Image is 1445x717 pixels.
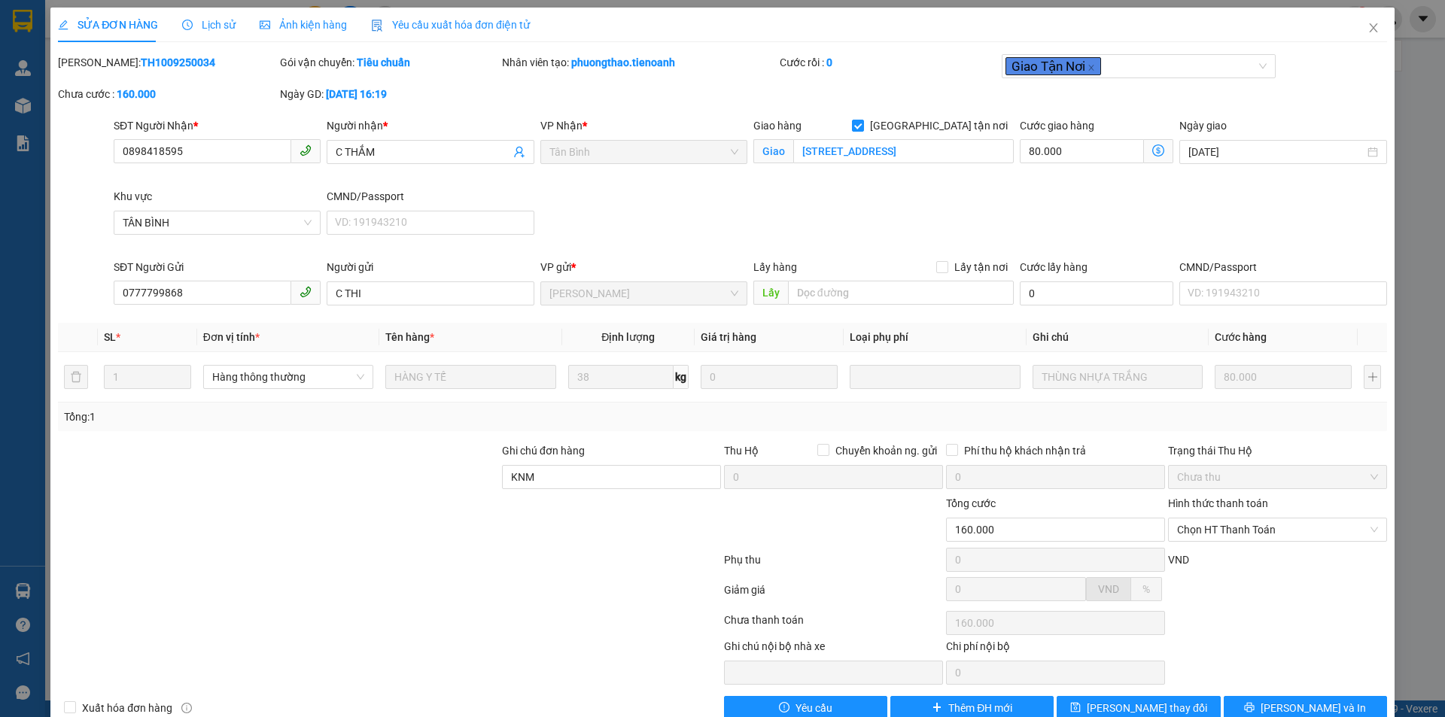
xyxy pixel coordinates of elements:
[864,117,1014,134] span: [GEOGRAPHIC_DATA] tận nơi
[123,211,312,234] span: TÂN BÌNH
[540,120,583,132] span: VP Nhận
[300,144,312,156] span: phone
[1177,518,1378,541] span: Chọn HT Thanh Toán
[182,19,236,31] span: Lịch sử
[1020,120,1094,132] label: Cước giao hàng
[1020,281,1173,305] input: Cước lấy hàng
[1098,583,1119,595] span: VND
[779,702,789,714] span: exclamation-circle
[549,282,738,305] span: Cư Kuin
[280,86,499,102] div: Ngày GD:
[260,20,270,30] span: picture
[58,19,158,31] span: SỬA ĐƠN HÀNG
[1261,700,1366,716] span: [PERSON_NAME] và In
[1367,22,1380,34] span: close
[371,19,530,31] span: Yêu cầu xuất hóa đơn điện tử
[58,54,277,71] div: [PERSON_NAME]:
[540,259,747,275] div: VP gửi
[513,146,525,158] span: user-add
[212,366,364,388] span: Hàng thông thường
[1088,64,1095,71] span: close
[260,19,347,31] span: Ảnh kiện hàng
[58,20,68,30] span: edit
[793,139,1014,163] input: Giao tận nơi
[753,261,797,273] span: Lấy hàng
[1020,139,1144,163] input: Cước giao hàng
[280,54,499,71] div: Gói vận chuyển:
[1215,331,1267,343] span: Cước hàng
[1168,554,1189,566] span: VND
[1177,466,1378,488] span: Chưa thu
[1215,365,1352,389] input: 0
[946,497,996,509] span: Tổng cước
[946,638,1165,661] div: Chi phí nội bộ
[58,86,277,102] div: Chưa cước :
[1168,497,1268,509] label: Hình thức thanh toán
[1152,144,1164,156] span: dollar-circle
[64,365,88,389] button: delete
[114,188,321,205] div: Khu vực
[114,259,321,275] div: SĐT Người Gửi
[701,331,756,343] span: Giá trị hàng
[932,702,942,714] span: plus
[829,442,943,459] span: Chuyển khoản ng. gửi
[385,331,434,343] span: Tên hàng
[327,188,534,205] div: CMND/Passport
[826,56,832,68] b: 0
[502,54,777,71] div: Nhân viên tạo:
[724,638,943,661] div: Ghi chú nội bộ nhà xe
[327,259,534,275] div: Người gửi
[1188,144,1364,160] input: Ngày giao
[326,88,387,100] b: [DATE] 16:19
[844,323,1026,352] th: Loại phụ phí
[385,365,555,389] input: VD: Bàn, Ghế
[1033,365,1203,389] input: Ghi Chú
[64,409,558,425] div: Tổng: 1
[948,700,1012,716] span: Thêm ĐH mới
[1005,57,1101,75] span: Giao Tận Nơi
[117,88,156,100] b: 160.000
[76,700,178,716] span: Xuất hóa đơn hàng
[1087,700,1207,716] span: [PERSON_NAME] thay đổi
[1364,365,1380,389] button: plus
[1168,442,1387,459] div: Trạng thái Thu Hộ
[182,20,193,30] span: clock-circle
[958,442,1092,459] span: Phí thu hộ khách nhận trả
[327,117,534,134] div: Người nhận
[780,54,999,71] div: Cước rồi :
[796,700,832,716] span: Yêu cầu
[203,331,260,343] span: Đơn vị tính
[1244,702,1255,714] span: printer
[1027,323,1209,352] th: Ghi chú
[724,445,759,457] span: Thu Hộ
[141,56,215,68] b: TH1009250034
[753,120,802,132] span: Giao hàng
[948,259,1014,275] span: Lấy tận nơi
[1020,261,1088,273] label: Cước lấy hàng
[722,551,945,578] div: Phụ thu
[722,582,945,608] div: Giảm giá
[674,365,689,389] span: kg
[1142,583,1150,595] span: %
[1179,259,1386,275] div: CMND/Passport
[549,141,738,163] span: Tân Bình
[114,117,321,134] div: SĐT Người Nhận
[502,465,721,489] input: Ghi chú đơn hàng
[701,365,838,389] input: 0
[753,281,788,305] span: Lấy
[371,20,383,32] img: icon
[571,56,675,68] b: phuongthao.tienoanh
[104,331,116,343] span: SL
[502,445,585,457] label: Ghi chú đơn hàng
[1352,8,1395,50] button: Close
[300,286,312,298] span: phone
[722,612,945,638] div: Chưa thanh toán
[1179,120,1227,132] label: Ngày giao
[357,56,410,68] b: Tiêu chuẩn
[181,703,192,713] span: info-circle
[753,139,793,163] span: Giao
[601,331,655,343] span: Định lượng
[788,281,1014,305] input: Dọc đường
[1070,702,1081,714] span: save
